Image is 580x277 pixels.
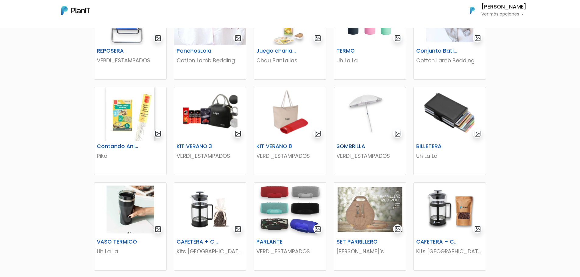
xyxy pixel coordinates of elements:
img: gallery-light [234,130,241,137]
a: gallery-light KIT VERANO 3 VERDI_ESTAMPADOS [174,87,246,175]
a: gallery-light Contando Animales Puzle + Lamina Gigante Pika [94,87,167,175]
img: thumb_2FDA6350-6045-48DC-94DD-55C445378348-Photoroom__12_.jpg [94,87,166,141]
p: VERDI_ESTAMPADOS [256,248,323,255]
img: gallery-light [155,35,162,42]
p: Kits [GEOGRAPHIC_DATA] [416,248,483,255]
p: Ver más opciones [481,12,526,16]
img: thumb_Captura_de_pantalla_2025-09-08_093528.png [414,87,486,141]
img: thumb_2000___2000-Photoroom_-_2024-09-26T150532.072.jpg [254,183,326,236]
h6: SET PARRILLERO [333,239,382,245]
p: [PERSON_NAME]’s [336,248,403,255]
img: gallery-light [474,35,481,42]
p: VERDI_ESTAMPADOS [256,152,323,160]
a: gallery-light SET PARRILLERO [PERSON_NAME]’s [334,182,406,271]
h6: VASO TERMICO [93,239,143,245]
a: gallery-light CAFETERA + CHOCOLATE Kits [GEOGRAPHIC_DATA] [174,182,246,271]
h6: BILLETERA [413,143,462,150]
img: gallery-light [155,130,162,137]
p: VERDI_ESTAMPADOS [97,57,164,64]
a: gallery-light CAFETERA + CAFÉ Kits [GEOGRAPHIC_DATA] [413,182,486,271]
h6: TERMO [333,48,382,54]
p: Uh La La [97,248,164,255]
img: gallery-light [474,226,481,233]
img: thumb_image__copia___copia___copia___copia___copia___copia___copia___copia___copia_-Photoroom__13... [334,183,406,236]
p: Cotton Lamb Bedding [416,57,483,64]
img: gallery-light [155,226,162,233]
h6: KIT VERANO 3 [173,143,223,150]
a: gallery-light KIT VERANO 8 VERDI_ESTAMPADOS [254,87,326,175]
img: thumb_DA94E2CF-B819-43A9-ABEE-A867DEA1475D.jpeg [414,183,486,236]
h6: Juego charlas de mesa + Cartas españolas [253,48,302,54]
a: gallery-light PARLANTE VERDI_ESTAMPADOS [254,182,326,271]
img: gallery-light [474,130,481,137]
p: Uh La La [416,152,483,160]
p: VERDI_ESTAMPADOS [336,152,403,160]
a: gallery-light SOMBRILLA VERDI_ESTAMPADOS [334,87,406,175]
p: Cotton Lamb Bedding [177,57,244,64]
h6: KIT VERANO 8 [253,143,302,150]
a: gallery-light BILLETERA Uh La La [413,87,486,175]
button: PlanIt Logo [PERSON_NAME] Ver más opciones [462,2,526,18]
img: gallery-light [394,226,401,233]
p: Pika [97,152,164,160]
h6: REPOSERA [93,48,143,54]
img: gallery-light [314,35,321,42]
h6: CAFETERA + CAFÉ [413,239,462,245]
img: thumb_C14F583B-8ACB-4322-A191-B199E8EE9A61.jpeg [174,183,246,236]
a: gallery-light VASO TERMICO Uh La La [94,182,167,271]
h6: SOMBRILLA [333,143,382,150]
h6: CAFETERA + CHOCOLATE [173,239,223,245]
img: gallery-light [394,35,401,42]
img: thumb_WhatsApp_Image_2023-04-20_at_11.36.09.jpg [94,183,166,236]
h6: PonchosLola [173,48,223,54]
h6: Conjunto Batita, Pelele y Gorro [413,48,462,54]
img: PlanIt Logo [466,4,479,17]
div: ¿Necesitás ayuda? [31,6,88,18]
p: Uh La La [336,57,403,64]
p: Chau Pantallas [256,57,323,64]
img: gallery-light [234,226,241,233]
p: Kits [GEOGRAPHIC_DATA] [177,248,244,255]
h6: [PERSON_NAME] [481,4,526,10]
img: thumb_BD93420D-603B-4D67-A59E-6FB358A47D23.jpeg [334,87,406,141]
h6: PARLANTE [253,239,302,245]
img: thumb_Captura_de_pantalla_2025-09-09_103452.png [254,87,326,141]
p: VERDI_ESTAMPADOS [177,152,244,160]
h6: Contando Animales Puzle + Lamina Gigante [93,143,143,150]
img: PlanIt Logo [61,6,90,15]
img: gallery-light [394,130,401,137]
img: gallery-light [314,130,321,137]
img: gallery-light [314,226,321,233]
img: thumb_Captura_de_pantalla_2025-09-09_101044.png [174,87,246,141]
img: gallery-light [234,35,241,42]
